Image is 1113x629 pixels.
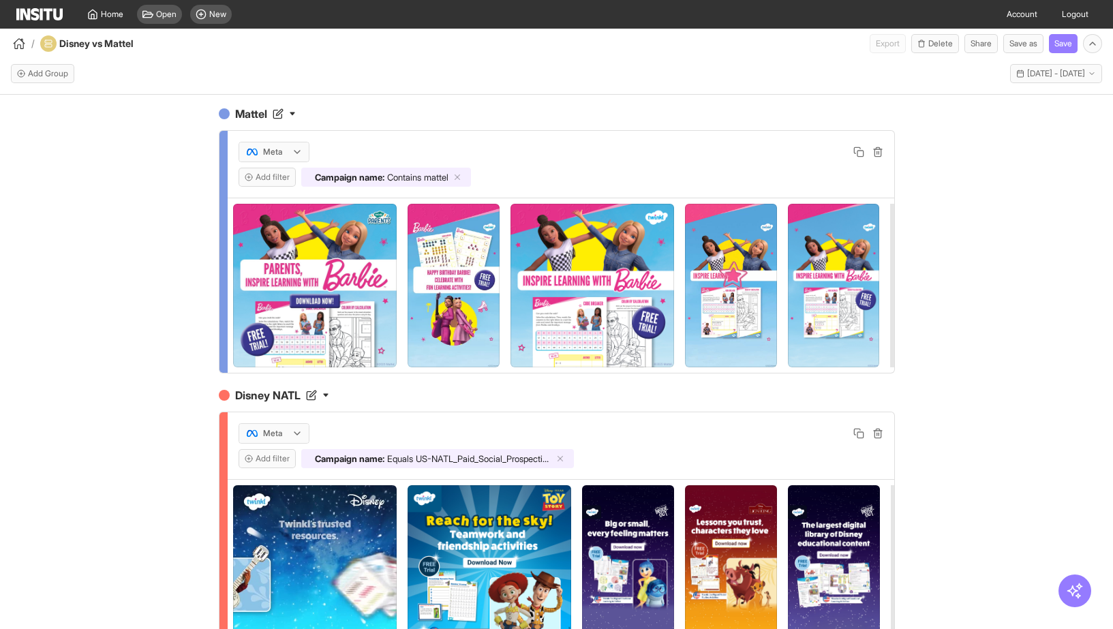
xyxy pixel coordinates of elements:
[209,9,226,20] span: New
[870,34,906,53] button: Export
[1049,34,1078,53] button: Save
[315,453,384,464] span: Campaign name :
[1003,34,1043,53] button: Save as
[387,453,413,464] span: Equals
[387,172,421,183] span: Contains
[239,449,296,468] button: Add filter
[101,9,123,20] span: Home
[510,204,674,367] img: tc3nfbztvq2o9in73jde
[1027,68,1085,79] span: [DATE] - [DATE]
[315,172,384,183] span: Campaign name :
[31,37,35,50] span: /
[870,34,906,53] span: Can currently only export from Insights reports.
[424,172,448,183] span: mattel
[788,204,880,367] img: lylmgbvog6ddgjvma412
[911,34,959,53] button: Delete
[301,449,574,468] div: Campaign name:EqualsUS-NATL_Paid_Social_Prospecting_Interests_Sales_Disney_Properties_July25
[416,453,551,464] span: US-NATL_Paid_Social_Prospecting_Interests_Sales_Disney_Properties_July25
[239,168,296,187] button: Add filter
[59,37,170,50] h4: Disney vs Mattel
[11,64,74,83] button: Add Group
[233,204,397,367] img: usispfnhf0ndqr78xshi
[11,35,35,52] button: /
[964,34,998,53] button: Share
[1010,64,1102,83] button: [DATE] - [DATE]
[156,9,177,20] span: Open
[301,168,471,187] div: Campaign name:Containsmattel
[16,8,63,20] img: Logo
[40,35,170,52] div: Disney vs Mattel
[219,387,895,403] h4: Disney NATL
[219,106,895,122] h4: Mattel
